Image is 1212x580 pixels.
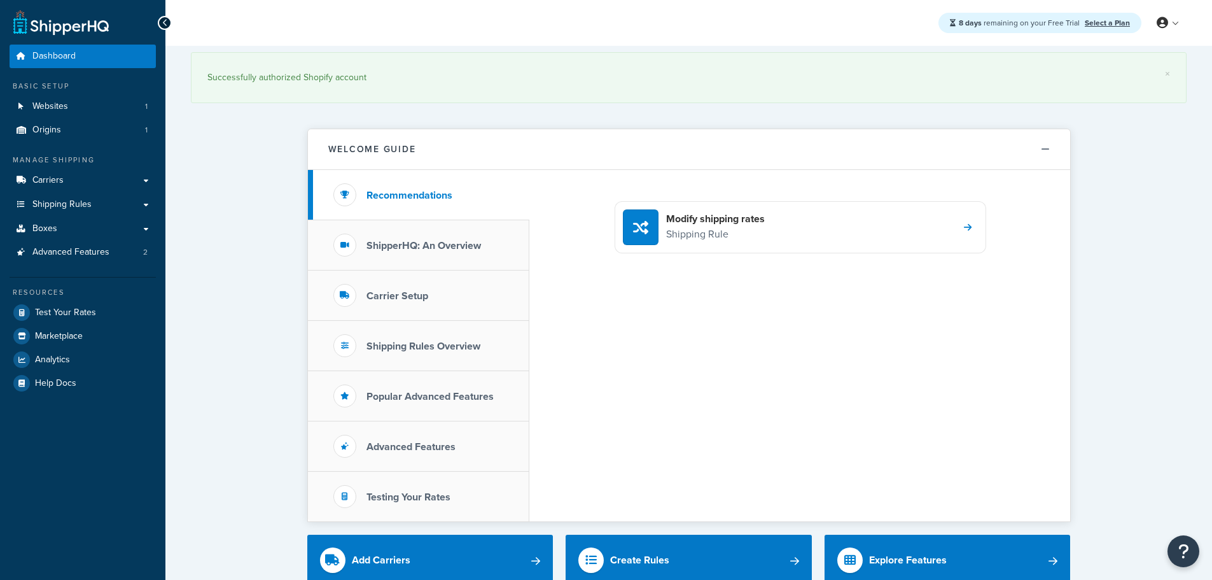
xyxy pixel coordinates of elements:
span: Shipping Rules [32,199,92,210]
div: Successfully authorized Shopify account [207,69,1170,87]
a: Test Your Rates [10,301,156,324]
a: Help Docs [10,372,156,395]
h4: Modify shipping rates [666,212,765,226]
a: Dashboard [10,45,156,68]
div: Explore Features [869,551,947,569]
h3: Advanced Features [366,441,456,453]
a: Select a Plan [1085,17,1130,29]
h2: Welcome Guide [328,145,416,154]
span: Advanced Features [32,247,109,258]
div: Manage Shipping [10,155,156,166]
a: Origins1 [10,118,156,142]
button: Welcome Guide [308,129,1070,170]
span: Marketplace [35,331,83,342]
div: Add Carriers [352,551,410,569]
span: Help Docs [35,378,76,389]
a: Websites1 [10,95,156,118]
span: Test Your Rates [35,308,96,318]
a: Analytics [10,348,156,371]
span: Origins [32,125,61,136]
span: Dashboard [32,51,76,62]
a: Boxes [10,217,156,241]
button: Open Resource Center [1167,535,1199,567]
span: Carriers [32,175,64,186]
h3: Popular Advanced Features [366,391,494,402]
li: Advanced Features [10,241,156,264]
strong: 8 days [959,17,982,29]
a: Advanced Features2 [10,241,156,264]
a: Marketplace [10,325,156,348]
a: Shipping Rules [10,193,156,216]
h3: Shipping Rules Overview [366,341,480,352]
a: × [1165,69,1170,79]
h3: Carrier Setup [366,290,428,302]
span: 1 [145,101,148,112]
span: Analytics [35,355,70,365]
div: Resources [10,287,156,298]
span: Websites [32,101,68,112]
div: Basic Setup [10,81,156,92]
h3: Testing Your Rates [366,492,450,503]
h3: ShipperHQ: An Overview [366,240,481,251]
li: Websites [10,95,156,118]
span: 2 [143,247,148,258]
a: Carriers [10,169,156,192]
p: Shipping Rule [666,226,765,243]
div: Create Rules [610,551,669,569]
li: Origins [10,118,156,142]
h3: Recommendations [366,190,452,201]
span: 1 [145,125,148,136]
span: remaining on your Free Trial [959,17,1082,29]
span: Boxes [32,223,57,234]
